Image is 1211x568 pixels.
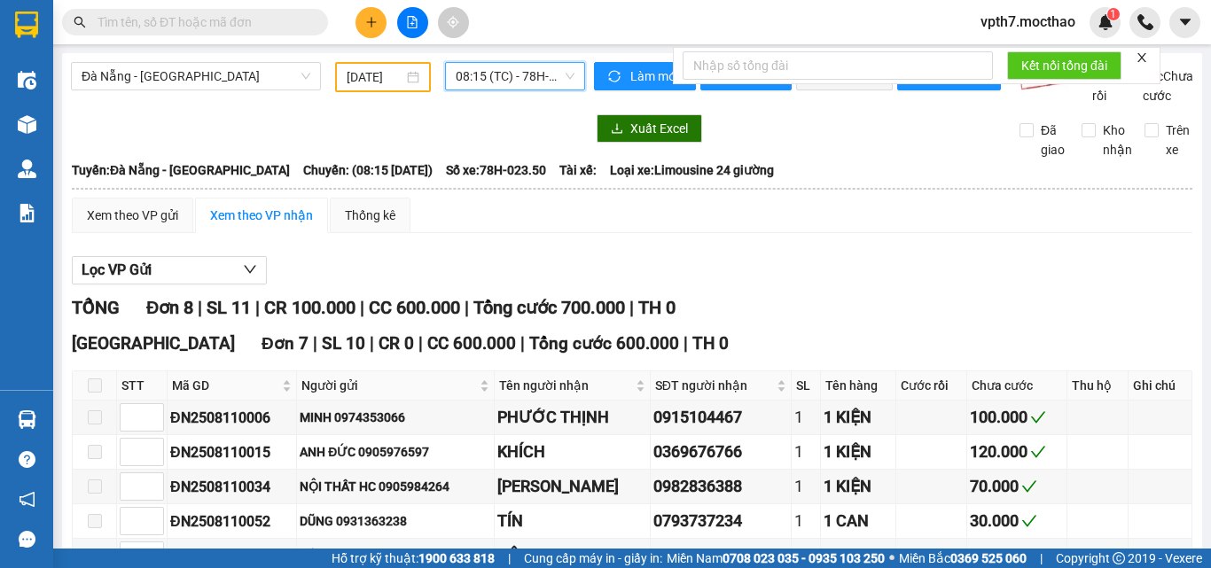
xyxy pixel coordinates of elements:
[465,297,469,318] span: |
[970,440,1065,464] div: 120.000
[262,333,309,354] span: Đơn 7
[397,7,428,38] button: file-add
[15,12,38,38] img: logo-vxr
[198,297,202,318] span: |
[653,474,788,499] div: 0982836388
[243,262,257,276] span: down
[146,297,193,318] span: Đơn 8
[896,371,966,401] th: Cước rồi
[723,551,885,565] strong: 0708 023 035 - 0935 103 250
[365,16,378,28] span: plus
[1137,14,1153,30] img: phone-icon
[967,371,1068,401] th: Chưa cước
[899,549,1027,568] span: Miền Bắc
[1096,121,1139,160] span: Kho nhận
[653,509,788,533] div: 0793737234
[1159,121,1197,160] span: Trên xe
[300,442,490,462] div: ANH ĐỨC 0905976597
[87,206,178,225] div: Xem theo VP gửi
[427,333,516,354] span: CC 600.000
[653,440,788,464] div: 0369676766
[379,333,414,354] span: CR 0
[347,67,403,87] input: 12/08/2025
[447,16,459,28] span: aim
[653,405,788,430] div: 0915104467
[72,333,235,354] span: [GEOGRAPHIC_DATA]
[524,549,662,568] span: Cung cấp máy in - giấy in:
[264,297,355,318] span: CR 100.000
[630,119,688,138] span: Xuất Excel
[630,66,682,86] span: Làm mới
[794,543,817,568] div: 3
[497,543,647,568] div: HÂN
[594,62,696,90] button: syncLàm mới
[608,70,623,84] span: sync
[456,63,574,89] span: 08:15 (TC) - 78H-023.50
[170,545,293,567] div: ĐN2508120001
[1021,56,1107,75] span: Kết nối tổng đài
[610,160,774,180] span: Loại xe: Limousine 24 giường
[406,16,418,28] span: file-add
[82,63,310,89] span: Đà Nẵng - Tuy Hoà
[18,115,36,134] img: warehouse-icon
[651,401,792,435] td: 0915104467
[629,297,634,318] span: |
[497,405,647,430] div: PHƯỚC THỊNH
[170,476,293,498] div: ĐN2508110034
[1040,549,1043,568] span: |
[653,543,788,568] div: 0836007008
[300,546,490,565] div: HÂN 0836007008
[313,333,317,354] span: |
[360,297,364,318] span: |
[520,333,525,354] span: |
[168,470,297,504] td: ĐN2508110034
[692,333,729,354] span: TH 0
[495,504,651,539] td: TÍN
[255,297,260,318] span: |
[1021,513,1037,529] span: check
[18,160,36,178] img: warehouse-icon
[332,549,495,568] span: Hỗ trợ kỹ thuật:
[300,408,490,427] div: MINH 0974353066
[1030,444,1046,460] span: check
[82,259,152,281] span: Lọc VP Gửi
[170,407,293,429] div: ĐN2508110006
[529,333,679,354] span: Tổng cước 600.000
[72,163,290,177] b: Tuyến: Đà Nẵng - [GEOGRAPHIC_DATA]
[821,371,897,401] th: Tên hàng
[495,435,651,470] td: KHÍCH
[1007,51,1121,80] button: Kết nối tổng đài
[824,509,894,533] div: 1 CAN
[117,371,168,401] th: STT
[651,435,792,470] td: 0369676766
[369,297,460,318] span: CC 600.000
[497,474,647,499] div: [PERSON_NAME]
[172,376,278,395] span: Mã GD
[499,376,632,395] span: Tên người nhận
[72,256,267,284] button: Lọc VP Gửi
[18,71,36,89] img: warehouse-icon
[170,510,293,533] div: ĐN2508110052
[473,297,625,318] span: Tổng cước 700.000
[168,401,297,435] td: ĐN2508110006
[794,440,817,464] div: 1
[168,504,297,539] td: ĐN2508110052
[970,474,1065,499] div: 70.000
[1021,479,1037,494] span: check
[970,509,1065,533] div: 30.000
[418,551,495,565] strong: 1900 633 818
[495,401,651,435] td: PHƯỚC THỊNH
[1136,51,1148,64] span: close
[19,491,35,508] span: notification
[370,333,374,354] span: |
[1129,371,1192,401] th: Ghi chú
[495,470,651,504] td: ĐÀO TRƯƠNG
[72,297,120,318] span: TỔNG
[207,297,251,318] span: SL 11
[966,11,1090,33] span: vpth7.mocthao
[638,297,676,318] span: TH 0
[18,204,36,222] img: solution-icon
[1030,409,1046,425] span: check
[1067,371,1128,401] th: Thu hộ
[301,376,475,395] span: Người gửi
